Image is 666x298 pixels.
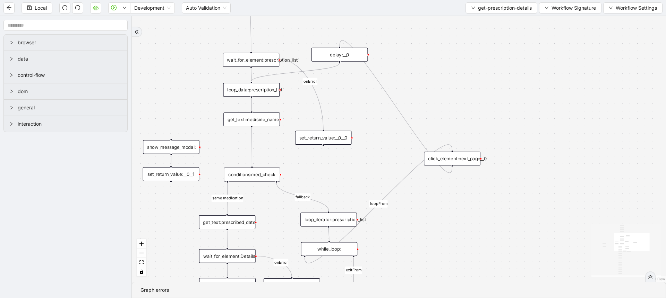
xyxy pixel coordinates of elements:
div: loop_data:prescription_list [223,83,280,97]
span: right [9,57,14,61]
span: right [9,73,14,77]
div: show_message_modal: [143,140,199,154]
button: redo [72,2,83,13]
span: arrow-left [6,5,12,10]
g: Edge from loop_data:prescription_list to get_text:medicine_name [251,98,252,111]
button: play-circle [108,2,119,13]
div: get_text:medicine_name [223,112,280,126]
div: get_text:prescribed_date [199,215,256,229]
button: toggle interactivity [137,267,146,277]
a: React Flow attribution [647,277,665,281]
g: Edge from conditions:med_check to loop_iterator:prescription_list [276,183,328,211]
span: down [122,6,127,10]
div: wait_for_element:Details [199,249,256,263]
div: while_loop: [301,242,357,256]
button: undo [59,2,70,13]
div: interaction [4,116,127,132]
span: down [471,6,475,10]
g: Edge from while_loop: to click_element:next_page__0 [305,145,452,263]
span: right [9,106,14,110]
div: set_return_value:__0__0 [295,131,352,145]
div: Graph errors [140,286,657,294]
div: delay:__0 [311,48,368,62]
div: dom [4,83,127,99]
div: control-flow [4,67,127,83]
g: Edge from wait_for_element:Details to set_return_value:__1 [257,256,292,277]
div: wait_for_element:prescription_list [223,53,280,67]
div: get_attribute:Details [199,278,256,292]
span: dom [18,88,122,95]
span: down [545,6,549,10]
button: zoom in [137,239,146,249]
div: conditions:med_check [224,168,280,181]
div: set_return_value:__0__1plus-circle [143,167,199,181]
button: downWorkflow Settings [603,2,663,13]
button: arrow-left [3,2,15,13]
div: set_return_value:__1 [264,278,320,292]
span: cloud-server [93,5,99,10]
div: click_element:next_page__0 [424,152,480,165]
button: fit view [137,258,146,267]
span: undo [62,5,68,10]
button: zoom out [137,249,146,258]
button: down [119,2,130,13]
span: Development [134,3,171,13]
span: control-flow [18,71,122,79]
button: downget-prescription-details [466,2,537,13]
span: general [18,104,122,111]
div: set_return_value:__0__1 [143,167,199,181]
div: set_return_value:__0__0plus-circle [295,131,352,145]
span: interaction [18,120,122,128]
span: double-right [648,274,653,279]
span: redo [75,5,80,10]
div: loop_iterator:prescription_list [300,213,357,226]
span: right [9,40,14,45]
g: Edge from conditions:med_check to get_text:prescribed_date [212,183,243,214]
g: Edge from while_loop: to set_return_value:__0 [345,258,362,283]
span: double-right [134,29,139,34]
span: plus-circle [318,150,328,160]
div: general [4,100,127,116]
span: Workflow Signature [552,4,596,12]
button: cloud-server [90,2,101,13]
span: down [609,6,613,10]
button: downWorkflow Signature [539,2,601,13]
span: data [18,55,122,63]
g: Edge from delay:__0 to loop_data:prescription_list [251,63,340,81]
span: Auto Validation [186,3,227,13]
g: Edge from click_element:next_page__0 to delay:__0 [340,40,452,173]
span: Local [35,4,47,12]
span: right [9,122,14,126]
span: Workflow Settings [616,4,657,12]
div: browser [4,35,127,51]
span: browser [18,39,122,46]
span: right [9,89,14,93]
span: plus-circle [166,187,176,196]
span: save [27,5,32,10]
div: data [4,51,127,67]
button: saveLocal [22,2,52,13]
span: play-circle [111,5,117,10]
span: get-prescription-details [478,4,532,12]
